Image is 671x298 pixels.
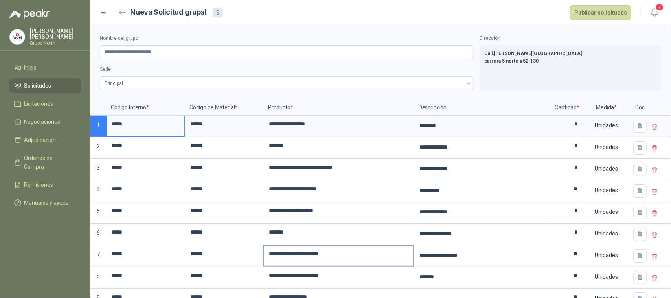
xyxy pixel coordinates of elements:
[106,100,185,116] p: Código Interno
[10,29,25,44] img: Company Logo
[24,136,56,144] span: Adjudicación
[24,118,61,126] span: Negociaciones
[584,268,629,286] div: Unidades
[24,99,53,108] span: Licitaciones
[24,63,37,72] span: Inicio
[90,224,106,245] p: 6
[105,77,469,89] span: Principal
[584,116,629,134] div: Unidades
[9,9,50,19] img: Logo peakr
[30,41,81,46] p: Grupo North
[185,100,263,116] p: Código de Material
[90,116,106,137] p: 1
[131,7,207,18] h2: Nueva Solicitud grupal
[9,60,81,75] a: Inicio
[24,154,74,171] span: Órdenes de Compra
[90,245,106,267] p: 7
[9,96,81,111] a: Licitaciones
[100,35,473,42] label: Nombre del grupo
[263,100,414,116] p: Producto
[584,138,629,156] div: Unidades
[414,100,552,116] p: Descripción
[583,100,630,116] p: Medida
[24,199,69,207] span: Manuales y ayuda
[9,114,81,129] a: Negociaciones
[90,202,106,224] p: 5
[9,78,81,93] a: Solicitudes
[90,180,106,202] p: 4
[9,195,81,210] a: Manuales y ayuda
[9,177,81,192] a: Remisiones
[584,181,629,199] div: Unidades
[9,151,81,174] a: Órdenes de Compra
[213,8,222,17] div: 9
[584,246,629,264] div: Unidades
[655,4,664,11] span: 7
[480,35,662,42] label: Dirección
[24,180,53,189] span: Remisiones
[100,66,473,73] label: Sede
[584,224,629,243] div: Unidades
[24,81,51,90] span: Solicitudes
[30,28,81,39] p: [PERSON_NAME] [PERSON_NAME]
[90,137,106,159] p: 2
[90,159,106,180] p: 3
[484,50,657,57] p: Cali , [PERSON_NAME][GEOGRAPHIC_DATA]
[647,6,662,20] button: 7
[90,267,106,289] p: 8
[484,57,657,65] p: carrera 5 norte #52-130
[552,100,583,116] p: Cantidad
[630,100,650,116] p: Doc
[570,5,631,20] button: Publicar solicitudes
[9,132,81,147] a: Adjudicación
[584,203,629,221] div: Unidades
[584,160,629,178] div: Unidades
